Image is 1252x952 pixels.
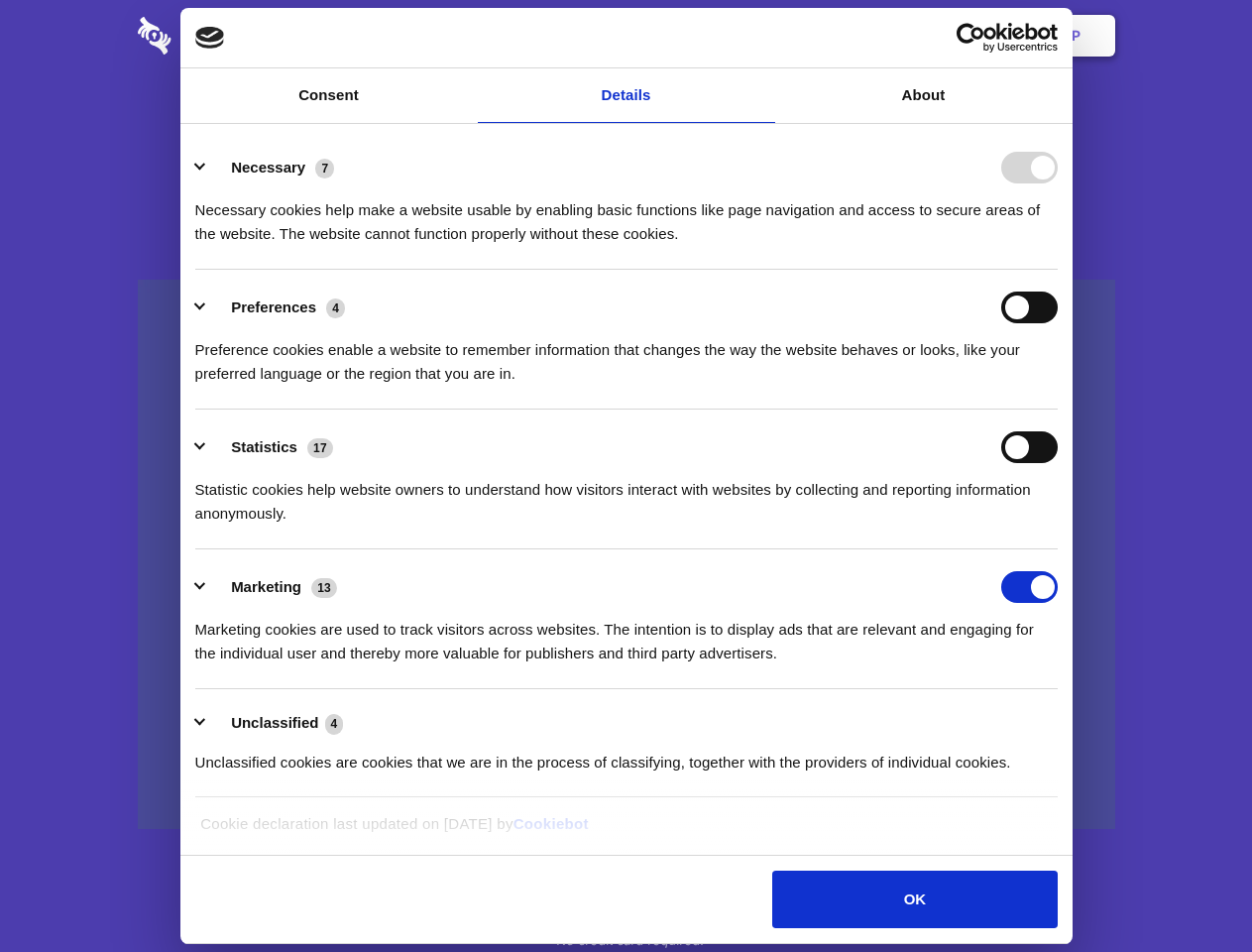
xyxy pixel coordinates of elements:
div: Statistic cookies help website owners to understand how visitors interact with websites by collec... [195,463,1058,526]
button: Marketing (13) [195,571,350,603]
label: Necessary [231,159,305,176]
div: Necessary cookies help make a website usable by enabling basic functions like page navigation and... [195,183,1058,246]
a: Details [478,68,775,123]
span: 4 [325,714,344,734]
h1: Eliminate Slack Data Loss. [138,89,1115,161]
button: Statistics (17) [195,431,346,463]
button: Necessary (7) [195,152,347,183]
a: Pricing [582,5,668,66]
a: Contact [804,5,895,66]
a: Cookiebot [513,815,589,832]
div: Preference cookies enable a website to remember information that changes the way the website beha... [195,323,1058,386]
div: Marketing cookies are used to track visitors across websites. The intention is to display ads tha... [195,603,1058,665]
label: Preferences [231,298,316,315]
a: Login [899,5,985,66]
img: logo [195,27,225,49]
span: 4 [326,298,345,318]
span: 17 [307,438,333,458]
label: Statistics [231,438,297,455]
img: logo-wordmark-white-trans-d4663122ce5f474addd5e946df7df03e33cb6a1c49d2221995e7729f52c070b2.svg [138,17,307,55]
span: 7 [315,159,334,178]
button: Unclassified (4) [195,711,356,736]
a: About [775,68,1073,123]
button: Preferences (4) [195,292,358,323]
a: Consent [180,68,478,123]
button: OK [772,871,1057,928]
a: Wistia video thumbnail [138,280,1115,830]
div: Unclassified cookies are cookies that we are in the process of classifying, together with the pro... [195,736,1058,774]
a: Usercentrics Cookiebot - opens in a new window [884,23,1058,53]
div: Cookie declaration last updated on [DATE] by [185,812,1067,851]
iframe: Drift Widget Chat Controller [1153,853,1228,928]
h4: Auto-redaction of sensitive data, encrypted data sharing and self-destructing private chats. Shar... [138,180,1115,246]
label: Marketing [231,578,301,595]
span: 13 [311,578,337,598]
